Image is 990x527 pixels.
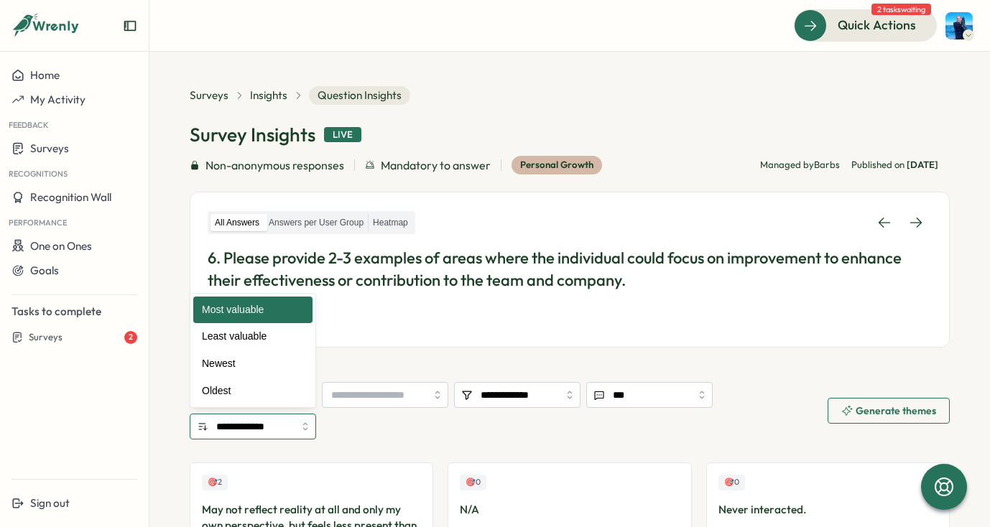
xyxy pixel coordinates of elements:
[30,190,111,204] span: Recognition Wall
[193,350,313,378] div: Newest
[718,475,745,490] div: Upvotes
[30,68,60,82] span: Home
[202,475,228,490] div: Upvotes
[30,93,85,106] span: My Activity
[193,297,313,324] div: Most valuable
[193,323,313,350] div: Least valuable
[907,159,938,170] span: [DATE]
[30,239,92,253] span: One on Ones
[324,127,361,143] div: Live
[828,398,950,424] button: Generate themes
[460,475,486,490] div: Upvotes
[30,496,70,510] span: Sign out
[460,502,679,518] div: N/A
[309,86,410,105] span: Question Insights
[945,12,973,39] img: Henry Innis
[30,263,59,277] span: Goals
[264,214,368,232] label: Answers per User Group
[29,331,63,344] span: Surveys
[794,9,937,41] button: Quick Actions
[369,214,412,232] label: Heatmap
[124,331,137,344] div: 2
[838,16,916,34] span: Quick Actions
[871,4,931,15] span: 2 tasks waiting
[851,159,938,172] span: Published on
[123,19,137,33] button: Expand sidebar
[211,214,264,232] label: All Answers
[208,247,932,292] p: 6. Please provide 2-3 examples of areas where the individual could focus on improvement to enhanc...
[205,157,344,174] span: Non-anonymous responses
[250,88,287,103] a: Insights
[381,157,491,174] span: Mandatory to answer
[193,378,313,405] div: Oldest
[814,159,840,170] span: Barbs
[190,88,228,103] a: Surveys
[760,159,840,172] p: Managed by
[190,122,315,147] h1: Survey Insights
[718,502,938,518] div: Never interacted.
[30,141,69,155] span: Surveys
[856,406,936,416] span: Generate themes
[512,156,602,174] div: Personal Growth
[11,304,137,320] p: Tasks to complete
[208,297,932,312] p: 13 responses out of 78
